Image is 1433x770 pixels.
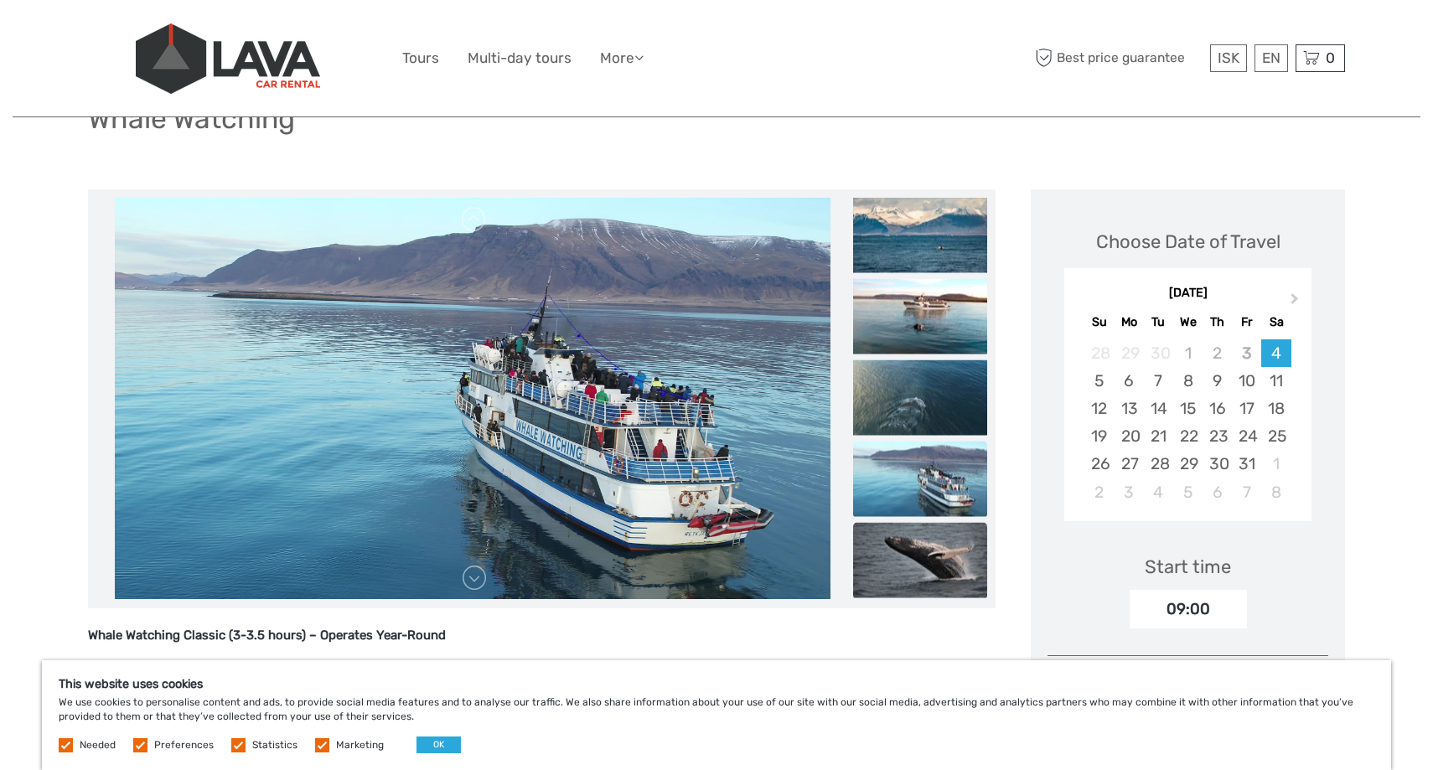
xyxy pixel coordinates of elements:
[1084,367,1114,395] div: Choose Sunday, October 5th, 2025
[1173,450,1203,478] div: Choose Wednesday, October 29th, 2025
[468,46,572,70] a: Multi-day tours
[1130,590,1247,628] div: 09:00
[1261,339,1291,367] div: Choose Saturday, October 4th, 2025
[1144,478,1173,506] div: Choose Tuesday, November 4th, 2025
[1064,285,1311,302] div: [DATE]
[1115,311,1144,333] div: Mo
[1261,422,1291,450] div: Choose Saturday, October 25th, 2025
[853,522,987,597] img: 98d8528756cd49ea8c2a8b38d58d818e_slider_thumbnail.jpeg
[1115,395,1144,422] div: Choose Monday, October 13th, 2025
[1145,554,1231,580] div: Start time
[1084,311,1114,333] div: Su
[252,738,297,752] label: Statistics
[1323,49,1337,66] span: 0
[1173,478,1203,506] div: Choose Wednesday, November 5th, 2025
[1115,339,1144,367] div: Not available Monday, September 29th, 2025
[154,738,214,752] label: Preferences
[1232,450,1261,478] div: Choose Friday, October 31st, 2025
[1115,450,1144,478] div: Choose Monday, October 27th, 2025
[1173,339,1203,367] div: Not available Wednesday, October 1st, 2025
[1261,478,1291,506] div: Choose Saturday, November 8th, 2025
[1232,478,1261,506] div: Choose Friday, November 7th, 2025
[1144,339,1173,367] div: Not available Tuesday, September 30th, 2025
[1173,311,1203,333] div: We
[1084,339,1114,367] div: Not available Sunday, September 28th, 2025
[1203,311,1232,333] div: Th
[853,278,987,354] img: d8b60ceeed0a4535b894ee493b03c963_slider_thumbnail.jpeg
[1261,395,1291,422] div: Choose Saturday, October 18th, 2025
[42,660,1391,770] div: We use cookies to personalise content and ads, to provide social media features and to analyse ou...
[1144,311,1173,333] div: Tu
[1232,339,1261,367] div: Not available Friday, October 3rd, 2025
[1144,422,1173,450] div: Choose Tuesday, October 21st, 2025
[1232,422,1261,450] div: Choose Friday, October 24th, 2025
[88,101,295,136] h1: Whale Watching
[23,29,189,43] p: We're away right now. Please check back later!
[853,441,987,516] img: 3a6082003c434ba09a303f11bd9a4b0b_slider_thumbnail.jpeg
[1096,229,1280,255] div: Choose Date of Travel
[1203,450,1232,478] div: Choose Thursday, October 30th, 2025
[853,359,987,435] img: d2e074052b314a42b51fad1f3070e0a1_slider_thumbnail.jpeg
[1173,367,1203,395] div: Choose Wednesday, October 8th, 2025
[1031,44,1206,72] span: Best price guarantee
[80,738,116,752] label: Needed
[1084,478,1114,506] div: Choose Sunday, November 2nd, 2025
[1115,422,1144,450] div: Choose Monday, October 20th, 2025
[1084,450,1114,478] div: Choose Sunday, October 26th, 2025
[115,198,830,600] img: 3a6082003c434ba09a303f11bd9a4b0b_main_slider.jpeg
[1144,367,1173,395] div: Choose Tuesday, October 7th, 2025
[59,677,1374,691] h5: This website uses cookies
[1084,395,1114,422] div: Choose Sunday, October 12th, 2025
[1069,339,1306,506] div: month 2025-10
[1261,367,1291,395] div: Choose Saturday, October 11th, 2025
[1218,49,1239,66] span: ISK
[193,26,213,46] button: Open LiveChat chat widget
[1173,395,1203,422] div: Choose Wednesday, October 15th, 2025
[1232,311,1261,333] div: Fr
[853,197,987,272] img: a728e7ee043747a7bd976de2869c4803_slider_thumbnail.jpeg
[1232,395,1261,422] div: Choose Friday, October 17th, 2025
[1203,395,1232,422] div: Choose Thursday, October 16th, 2025
[1203,478,1232,506] div: Choose Thursday, November 6th, 2025
[1261,311,1291,333] div: Sa
[1115,367,1144,395] div: Choose Monday, October 6th, 2025
[416,736,461,753] button: OK
[88,628,446,643] strong: Whale Watching Classic (3-3.5 hours) – Operates Year-Round
[136,23,320,94] img: 523-13fdf7b0-e410-4b32-8dc9-7907fc8d33f7_logo_big.jpg
[336,738,384,752] label: Marketing
[1084,422,1114,450] div: Choose Sunday, October 19th, 2025
[1115,478,1144,506] div: Choose Monday, November 3rd, 2025
[1173,422,1203,450] div: Choose Wednesday, October 22nd, 2025
[1283,289,1310,316] button: Next Month
[600,46,644,70] a: More
[1203,367,1232,395] div: Choose Thursday, October 9th, 2025
[1144,450,1173,478] div: Choose Tuesday, October 28th, 2025
[1144,395,1173,422] div: Choose Tuesday, October 14th, 2025
[1255,44,1288,72] div: EN
[402,46,439,70] a: Tours
[1203,422,1232,450] div: Choose Thursday, October 23rd, 2025
[1261,450,1291,478] div: Choose Saturday, November 1st, 2025
[1203,339,1232,367] div: Not available Thursday, October 2nd, 2025
[1232,367,1261,395] div: Choose Friday, October 10th, 2025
